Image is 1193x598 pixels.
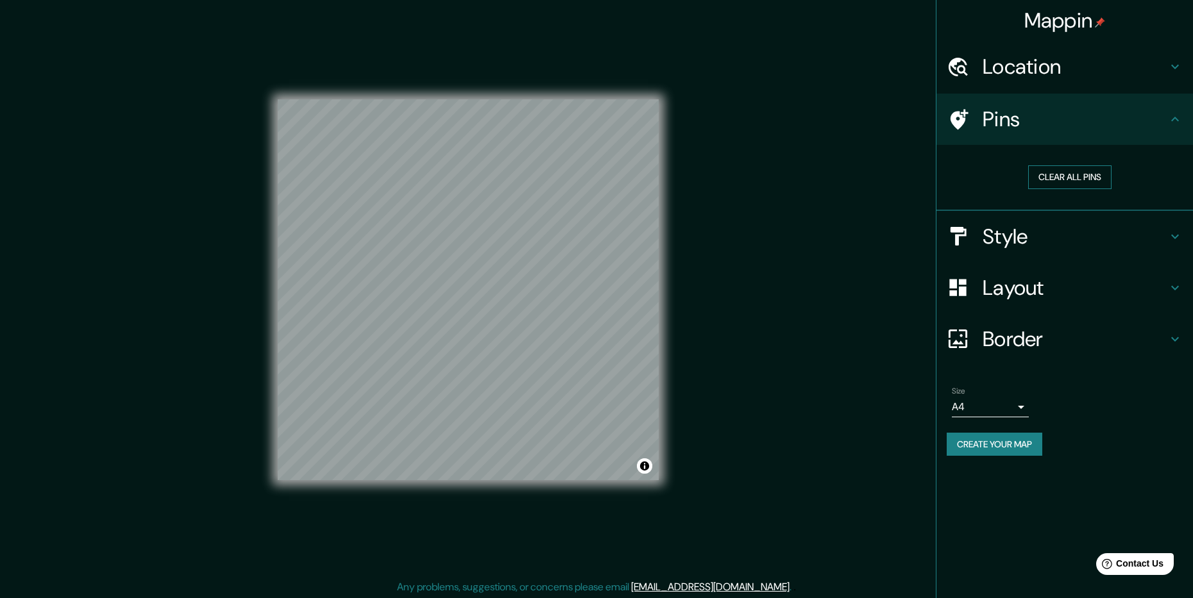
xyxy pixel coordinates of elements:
button: Create your map [947,433,1042,456]
h4: Layout [983,275,1167,301]
label: Size [952,385,965,396]
div: Style [936,211,1193,262]
div: A4 [952,397,1029,417]
a: [EMAIL_ADDRESS][DOMAIN_NAME] [631,580,790,594]
p: Any problems, suggestions, or concerns please email . [397,579,791,595]
div: Border [936,313,1193,365]
button: Toggle attribution [637,458,652,474]
img: pin-icon.png [1095,17,1105,28]
h4: Mappin [1024,8,1106,33]
h4: Location [983,54,1167,79]
div: Pins [936,94,1193,145]
div: Location [936,41,1193,92]
div: . [791,579,793,595]
h4: Pins [983,106,1167,132]
div: . [793,579,796,595]
h4: Border [983,326,1167,352]
div: Layout [936,262,1193,313]
h4: Style [983,224,1167,249]
iframe: Help widget launcher [1079,548,1179,584]
canvas: Map [278,99,659,480]
button: Clear all pins [1028,165,1112,189]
